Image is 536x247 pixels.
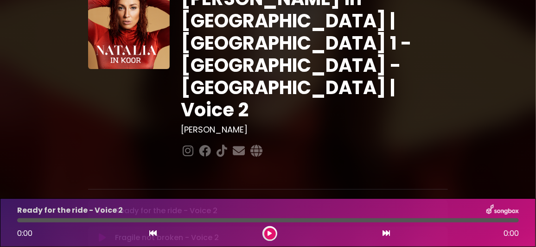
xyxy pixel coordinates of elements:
[504,228,519,239] span: 0:00
[486,204,519,216] img: songbox-logo-white.png
[17,228,32,239] span: 0:00
[181,125,448,135] h3: [PERSON_NAME]
[17,205,123,216] p: Ready for the ride - Voice 2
